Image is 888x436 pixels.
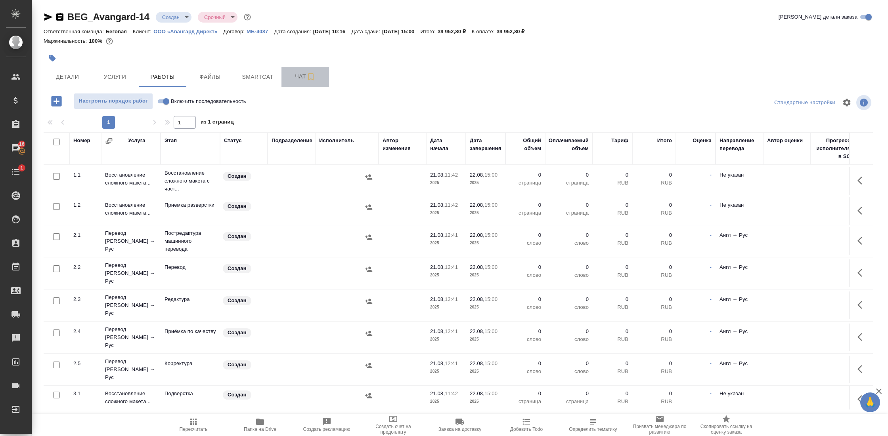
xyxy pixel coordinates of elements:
[363,390,375,402] button: Назначить
[430,367,462,375] p: 2025
[445,360,458,366] p: 12:41
[636,179,672,187] p: RUB
[549,367,589,375] p: слово
[430,398,462,406] p: 2025
[631,424,688,435] span: Призвать менеджера по развитию
[636,327,672,335] p: 0
[73,171,97,179] div: 1.1
[128,137,145,145] div: Услуга
[815,137,850,160] div: Прогресс исполнителя в SC
[73,295,97,303] div: 2.3
[73,231,97,239] div: 2.1
[430,335,462,343] p: 2025
[509,360,541,367] p: 0
[549,327,589,335] p: 0
[383,137,422,152] div: Автор изменения
[2,138,30,158] a: 16
[165,169,216,193] p: Восстановление сложного макета с част...
[597,295,628,303] p: 0
[165,390,216,398] p: Подверстка
[73,137,90,145] div: Номер
[716,291,763,319] td: Англ → Рус
[837,93,856,112] span: Настроить таблицу
[421,29,438,34] p: Итого:
[510,426,543,432] span: Добавить Todo
[549,360,589,367] p: 0
[165,137,177,145] div: Этап
[698,424,755,435] span: Скопировать ссылку на оценку заказа
[201,117,234,129] span: из 1 страниц
[445,264,458,270] p: 12:41
[484,360,498,366] p: 15:00
[470,390,484,396] p: 22.08,
[382,29,421,34] p: [DATE] 15:00
[470,335,501,343] p: 2025
[716,197,763,225] td: Не указан
[636,303,672,311] p: RUB
[222,263,264,274] div: Заказ еще не согласован с клиентом, искать исполнителей рано
[560,414,626,436] button: Определить тематику
[191,72,229,82] span: Файлы
[198,12,237,23] div: Создан
[549,295,589,303] p: 0
[549,303,589,311] p: слово
[470,296,484,302] p: 22.08,
[156,12,191,23] div: Создан
[710,328,712,334] a: -
[228,297,247,305] p: Создан
[89,38,104,44] p: 100%
[101,167,161,195] td: Восстановление сложного макета...
[636,360,672,367] p: 0
[430,179,462,187] p: 2025
[247,28,274,34] a: МБ-4087
[509,263,541,271] p: 0
[44,50,61,67] button: Добавить тэг
[73,390,97,398] div: 3.1
[509,209,541,217] p: страница
[597,360,628,367] p: 0
[597,201,628,209] p: 0
[853,327,872,347] button: Здесь прячутся важные кнопки
[363,327,375,339] button: Назначить
[244,426,276,432] span: Папка на Drive
[430,232,445,238] p: 21.08,
[180,426,208,432] span: Пересчитать
[222,171,264,182] div: Заказ еще не согласован с клиентом, искать исполнителей рано
[636,295,672,303] p: 0
[470,398,501,406] p: 2025
[445,296,458,302] p: 12:41
[710,360,712,366] a: -
[303,426,350,432] span: Создать рекламацию
[430,360,445,366] p: 21.08,
[445,390,458,396] p: 11:42
[636,367,672,375] p: RUB
[228,172,247,180] p: Создан
[222,360,264,370] div: Заказ еще не согласован с клиентом, искать исполнителей рано
[470,367,501,375] p: 2025
[67,11,149,22] a: BEG_Avangard-14
[101,354,161,385] td: Перевод [PERSON_NAME] → Рус
[228,391,247,399] p: Создан
[101,257,161,289] td: Перевод [PERSON_NAME] → Рус
[427,414,493,436] button: Заявка на доставку
[15,164,28,172] span: 1
[470,271,501,279] p: 2025
[430,239,462,247] p: 2025
[863,394,877,411] span: 🙏
[493,414,560,436] button: Добавить Todo
[693,414,760,436] button: Скопировать ссылку на оценку заказа
[549,201,589,209] p: 0
[716,356,763,383] td: Англ → Рус
[430,271,462,279] p: 2025
[470,239,501,247] p: 2025
[853,263,872,282] button: Здесь прячутся важные кнопки
[484,232,498,238] p: 15:00
[133,29,153,34] p: Клиент:
[509,390,541,398] p: 0
[363,171,375,183] button: Назначить
[96,72,134,82] span: Услуги
[78,97,149,106] span: Настроить порядок работ
[710,296,712,302] a: -
[779,13,857,21] span: [PERSON_NAME] детали заказа
[549,390,589,398] p: 0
